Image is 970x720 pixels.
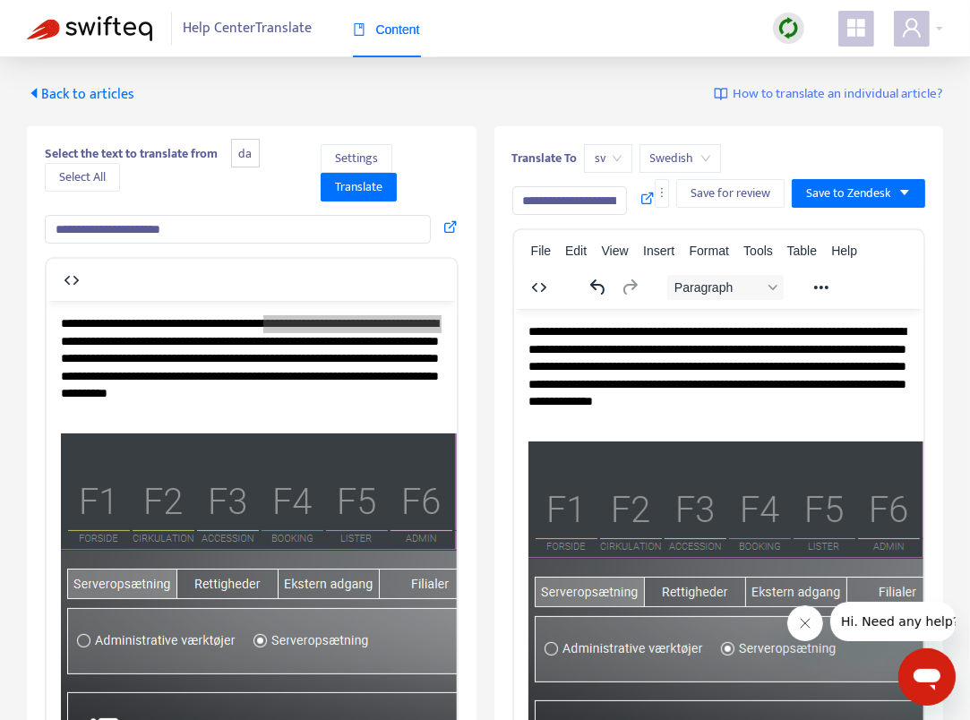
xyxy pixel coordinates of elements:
[901,17,923,39] span: user
[27,86,41,100] span: caret-left
[531,244,552,258] span: File
[335,149,378,168] span: Settings
[676,179,785,208] button: Save for review
[45,163,120,192] button: Select All
[595,145,622,172] span: sv
[655,179,669,208] button: more
[643,244,674,258] span: Insert
[650,145,710,172] span: Swedish
[512,148,578,168] b: Translate To
[231,139,260,168] span: da
[691,184,770,203] span: Save for review
[27,82,134,107] span: Back to articles
[667,275,784,300] button: Block Paragraph
[583,275,614,300] button: Undo
[184,12,313,46] span: Help Center Translate
[11,13,129,27] span: Hi. Need any help?
[733,84,943,105] span: How to translate an individual article?
[690,244,729,258] span: Format
[335,177,382,197] span: Translate
[787,605,823,641] iframe: Stäng meddelande
[565,244,587,258] span: Edit
[59,167,106,187] span: Select All
[743,244,773,258] span: Tools
[846,17,867,39] span: appstore
[614,275,645,300] button: Redo
[321,173,397,201] button: Translate
[806,275,837,300] button: Reveal or hide additional toolbar items
[898,648,956,706] iframe: Knapp för att öppna meddelandefönstret
[602,244,629,258] span: View
[792,179,925,208] button: Save to Zendeskcaret-down
[806,184,891,203] span: Save to Zendesk
[353,22,420,37] span: Content
[45,143,218,164] b: Select the text to translate from
[714,84,943,105] a: How to translate an individual article?
[898,186,911,199] span: caret-down
[27,16,152,41] img: Swifteq
[831,244,857,258] span: Help
[674,280,762,295] span: Paragraph
[777,17,800,39] img: sync.dc5367851b00ba804db3.png
[353,23,365,36] span: book
[321,144,392,173] button: Settings
[656,186,668,199] span: more
[830,602,956,641] iframe: Meddelande från företag
[787,244,817,258] span: Table
[714,87,728,101] img: image-link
